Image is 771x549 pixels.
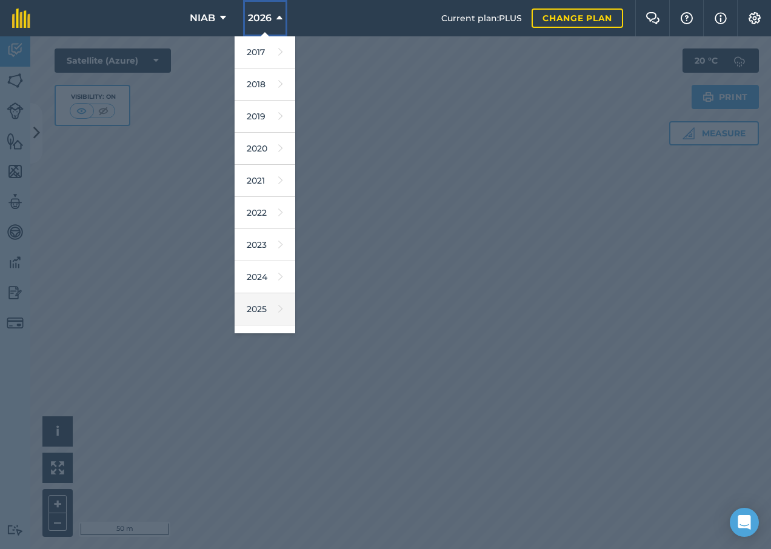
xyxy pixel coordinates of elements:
[441,12,522,25] span: Current plan : PLUS
[235,197,295,229] a: 2022
[235,325,295,358] a: 2026
[235,36,295,68] a: 2017
[235,68,295,101] a: 2018
[747,12,762,24] img: A cog icon
[679,12,694,24] img: A question mark icon
[235,261,295,293] a: 2024
[235,133,295,165] a: 2020
[235,293,295,325] a: 2025
[190,11,215,25] span: NIAB
[715,11,727,25] img: svg+xml;base64,PHN2ZyB4bWxucz0iaHR0cDovL3d3dy53My5vcmcvMjAwMC9zdmciIHdpZHRoPSIxNyIgaGVpZ2h0PSIxNy...
[248,11,272,25] span: 2026
[235,101,295,133] a: 2019
[12,8,30,28] img: fieldmargin Logo
[235,229,295,261] a: 2023
[646,12,660,24] img: Two speech bubbles overlapping with the left bubble in the forefront
[235,165,295,197] a: 2021
[730,508,759,537] div: Open Intercom Messenger
[532,8,623,28] a: Change plan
